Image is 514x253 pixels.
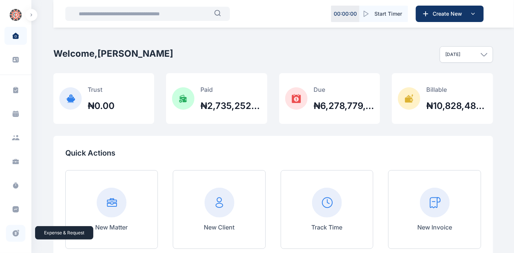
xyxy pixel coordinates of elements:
[314,100,374,112] h2: ₦6,278,779,022.37
[200,100,261,112] h2: ₦2,735,252,161.14
[430,10,468,18] span: Create New
[204,223,235,232] p: New Client
[65,148,481,158] p: Quick Actions
[53,48,173,60] h2: Welcome, [PERSON_NAME]
[374,10,402,18] span: Start Timer
[88,85,115,94] p: Trust
[96,223,128,232] p: New Matter
[200,85,261,94] p: Paid
[416,6,484,22] button: Create New
[426,85,487,94] p: Billable
[314,85,374,94] p: Due
[88,100,115,112] h2: ₦0.00
[312,223,343,232] p: Track Time
[445,51,460,57] p: [DATE]
[417,223,452,232] p: New Invoice
[426,100,487,112] h2: ₦10,828,483,484.23
[359,6,408,22] button: Start Timer
[334,10,357,18] p: 00 : 00 : 00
